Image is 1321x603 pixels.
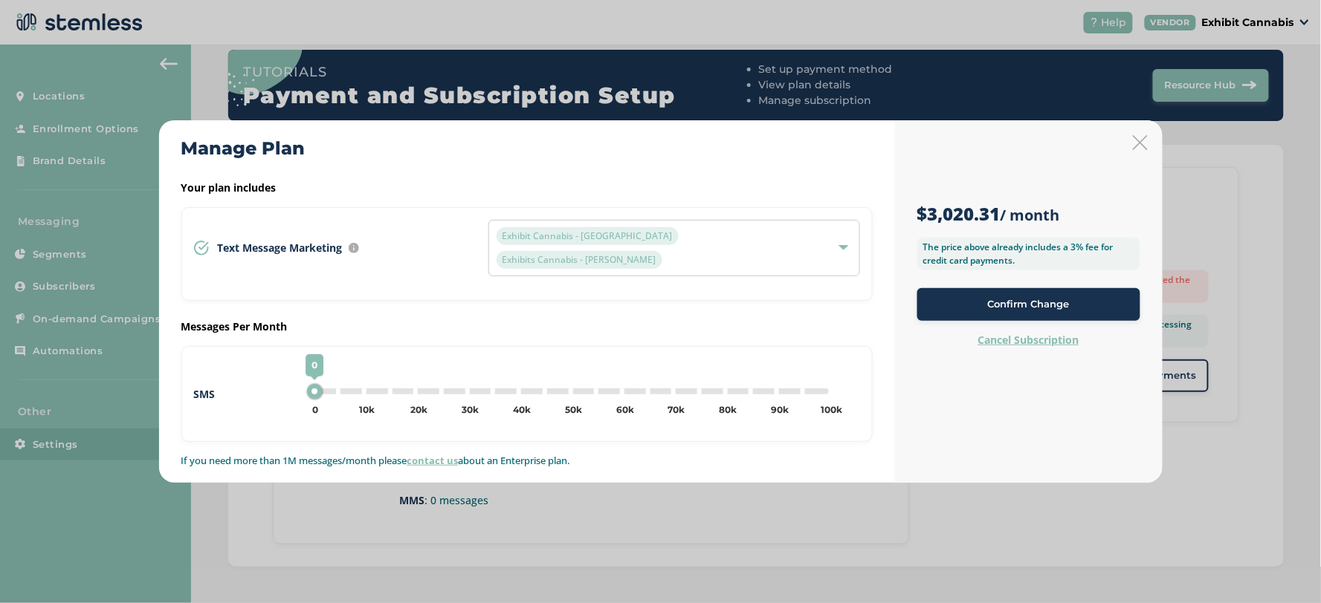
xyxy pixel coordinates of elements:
[978,333,1079,348] label: Cancel Subscription
[462,403,479,417] div: 30k
[988,297,1070,312] span: Confirm Change
[218,243,343,253] span: Text Message Marketing
[181,454,873,469] p: If you need more than 1M messages/month please about an Enterprise plan.
[821,403,842,417] div: 100k
[181,319,873,334] label: Messages Per Month
[616,403,634,417] div: 60k
[771,403,789,417] div: 90k
[1247,532,1321,603] iframe: Chat Widget
[349,243,359,253] img: icon-info-236977d2.svg
[359,403,375,417] div: 10k
[181,180,873,195] label: Your plan includes
[313,403,319,417] div: 0
[194,386,295,402] label: SMS
[410,403,427,417] div: 20k
[917,238,1140,270] label: The price above already includes a 3% fee for credit card payments.
[668,403,685,417] div: 70k
[181,135,306,162] h2: Manage Plan
[917,201,1001,226] strong: $3,020.31
[917,202,1140,226] h3: / month
[565,403,582,417] div: 50k
[513,403,531,417] div: 40k
[306,354,323,377] span: 0
[720,403,737,417] div: 80k
[497,227,679,245] span: Exhibit Cannabis - [GEOGRAPHIC_DATA]
[497,251,662,269] span: Exhibits Cannabis - [PERSON_NAME]
[917,288,1140,321] button: Confirm Change
[407,454,459,467] a: contact us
